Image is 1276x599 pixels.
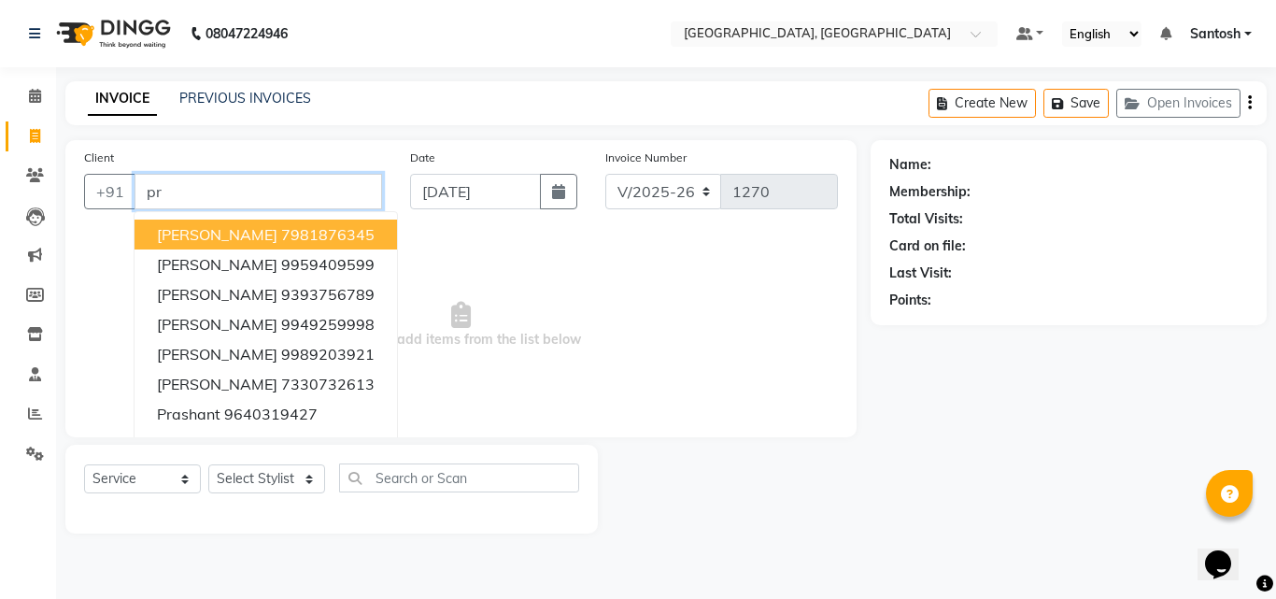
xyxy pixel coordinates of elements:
[281,255,375,274] ngb-highlight: 9959409599
[339,464,579,492] input: Search or Scan
[157,285,277,304] span: [PERSON_NAME]
[157,435,220,453] span: prashant
[1190,24,1241,44] span: Santosh
[88,82,157,116] a: INVOICE
[84,232,838,419] span: Select & add items from the list below
[1043,89,1109,118] button: Save
[889,291,931,310] div: Points:
[224,405,318,423] ngb-highlight: 9640319427
[281,225,375,244] ngb-highlight: 7981876345
[179,90,311,107] a: PREVIOUS INVOICES
[206,7,288,60] b: 08047224946
[889,182,971,202] div: Membership:
[84,150,114,166] label: Client
[157,375,277,393] span: [PERSON_NAME]
[1116,89,1241,118] button: Open Invoices
[157,405,220,423] span: prashant
[157,315,277,334] span: [PERSON_NAME]
[157,225,277,244] span: [PERSON_NAME]
[1198,524,1257,580] iframe: chat widget
[135,174,382,209] input: Search by Name/Mobile/Email/Code
[889,264,952,283] div: Last Visit:
[281,315,375,334] ngb-highlight: 9949259998
[889,236,966,256] div: Card on file:
[157,345,277,364] span: [PERSON_NAME]
[157,255,277,274] span: [PERSON_NAME]
[84,174,136,209] button: +91
[605,150,687,166] label: Invoice Number
[281,345,375,364] ngb-highlight: 9989203921
[48,7,176,60] img: logo
[281,285,375,304] ngb-highlight: 9393756789
[929,89,1036,118] button: Create New
[889,155,931,175] div: Name:
[410,150,435,166] label: Date
[281,375,375,393] ngb-highlight: 7330732613
[224,435,318,453] ngb-highlight: 9515568599
[889,209,963,229] div: Total Visits:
